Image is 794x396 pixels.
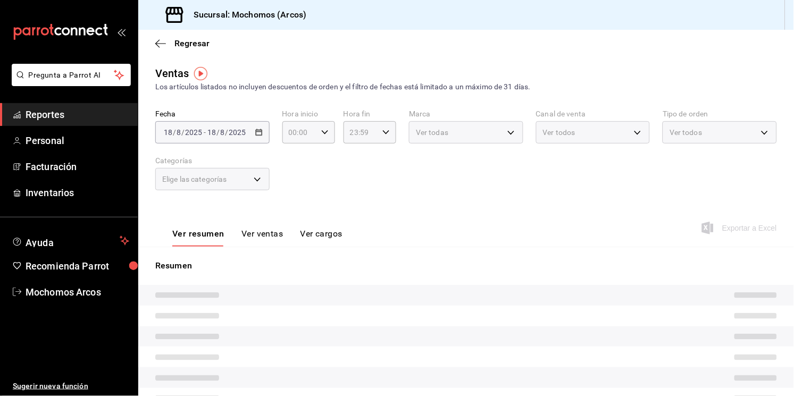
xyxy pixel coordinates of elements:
button: Ver ventas [241,229,283,247]
span: / [225,128,229,137]
span: Recomienda Parrot [26,259,129,273]
label: Fecha [155,111,270,118]
label: Hora fin [344,111,396,118]
span: Elige las categorías [162,174,227,184]
div: navigation tabs [172,229,342,247]
span: - [204,128,206,137]
button: Ver resumen [172,229,224,247]
span: Pregunta a Parrot AI [29,70,114,81]
a: Pregunta a Parrot AI [7,77,131,88]
button: Pregunta a Parrot AI [12,64,131,86]
div: Los artículos listados no incluyen descuentos de orden y el filtro de fechas está limitado a un m... [155,81,777,92]
input: -- [220,128,225,137]
span: Ver todos [543,127,575,138]
span: Ver todas [416,127,448,138]
label: Categorías [155,157,270,165]
div: Ventas [155,65,189,81]
label: Tipo de orden [663,111,777,118]
img: Tooltip marker [194,67,207,80]
span: Personal [26,133,129,148]
span: Facturación [26,159,129,174]
input: ---- [229,128,247,137]
input: -- [176,128,181,137]
span: / [173,128,176,137]
h3: Sucursal: Mochomos (Arcos) [185,9,306,21]
span: Regresar [174,38,210,48]
span: Mochomos Arcos [26,285,129,299]
label: Hora inicio [282,111,335,118]
button: open_drawer_menu [117,28,126,36]
label: Marca [409,111,523,118]
input: ---- [185,128,203,137]
input: -- [207,128,216,137]
span: Sugerir nueva función [13,381,129,392]
button: Ver cargos [300,229,343,247]
span: Inventarios [26,186,129,200]
span: Ver todos [670,127,702,138]
button: Regresar [155,38,210,48]
span: Reportes [26,107,129,122]
span: / [181,128,185,137]
span: Ayuda [26,234,115,247]
p: Resumen [155,259,777,272]
span: / [216,128,220,137]
label: Canal de venta [536,111,650,118]
input: -- [163,128,173,137]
